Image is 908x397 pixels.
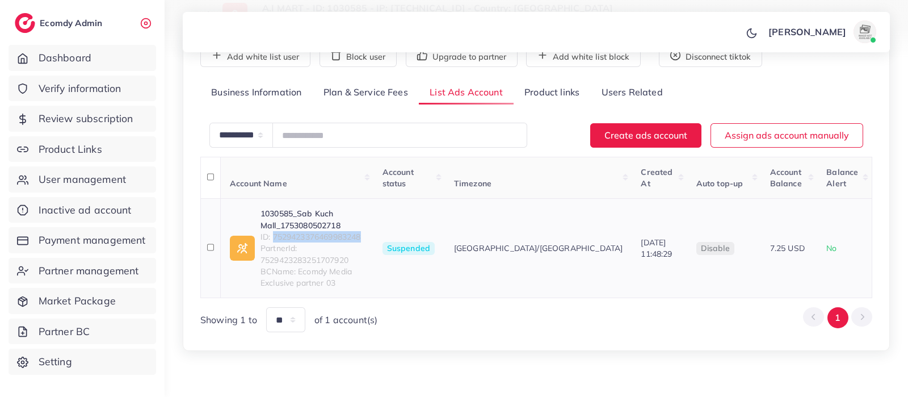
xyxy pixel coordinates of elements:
[39,294,116,308] span: Market Package
[641,237,672,259] span: [DATE] 11:48:29
[39,203,132,218] span: Inactive ad account
[803,307,872,328] ul: Pagination
[770,243,805,253] span: 7.25 USD
[827,307,848,328] button: Go to page 1
[200,43,310,67] button: Add white list user
[9,166,156,193] a: User management
[260,266,364,289] span: BCName: Ecomdy Media Exclusive partner 03
[230,178,287,189] span: Account Name
[526,43,641,67] button: Add white list block
[826,243,836,253] span: No
[854,20,876,43] img: avatar
[711,123,863,148] button: Assign ads account manually
[9,258,156,284] a: Partner management
[770,167,802,189] span: Account Balance
[406,43,518,67] button: Upgrade to partner
[313,81,419,105] a: Plan & Service Fees
[39,354,72,369] span: Setting
[320,43,397,67] button: Block user
[314,314,377,327] span: of 1 account(s)
[39,264,139,278] span: Partner management
[454,243,623,254] span: [GEOGRAPHIC_DATA]/[GEOGRAPHIC_DATA]
[39,111,133,126] span: Review subscription
[260,208,364,231] a: 1030585_Sab Kuch Mall_1753080502718
[659,43,762,67] button: Disconnect tiktok
[15,13,105,33] a: logoEcomdy Admin
[260,231,364,243] span: ID: 7529423376469983248
[40,18,105,28] h2: Ecomdy Admin
[454,178,491,189] span: Timezone
[590,81,673,105] a: Users Related
[39,172,126,187] span: User management
[641,167,672,189] span: Created At
[9,106,156,132] a: Review subscription
[514,81,590,105] a: Product links
[9,288,156,314] a: Market Package
[200,314,257,327] span: Showing 1 to
[9,136,156,162] a: Product Links
[382,242,435,256] span: Suspended
[39,81,121,96] span: Verify information
[9,76,156,102] a: Verify information
[260,243,364,266] span: PartnerId: 7529423283251707920
[15,13,35,33] img: logo
[39,324,90,339] span: Partner BC
[39,233,146,248] span: Payment management
[419,81,514,105] a: List Ads Account
[826,167,858,189] span: Balance Alert
[200,81,313,105] a: Business Information
[9,319,156,345] a: Partner BC
[701,243,730,253] span: disable
[9,227,156,253] a: Payment management
[39,51,91,65] span: Dashboard
[9,349,156,375] a: Setting
[9,45,156,71] a: Dashboard
[696,178,743,189] span: Auto top-up
[230,236,255,261] img: ic-ad-info.7fc67b75.svg
[39,142,102,157] span: Product Links
[768,25,846,39] p: [PERSON_NAME]
[382,167,414,189] span: Account status
[9,197,156,223] a: Inactive ad account
[590,123,701,148] button: Create ads account
[762,20,881,43] a: [PERSON_NAME]avatar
